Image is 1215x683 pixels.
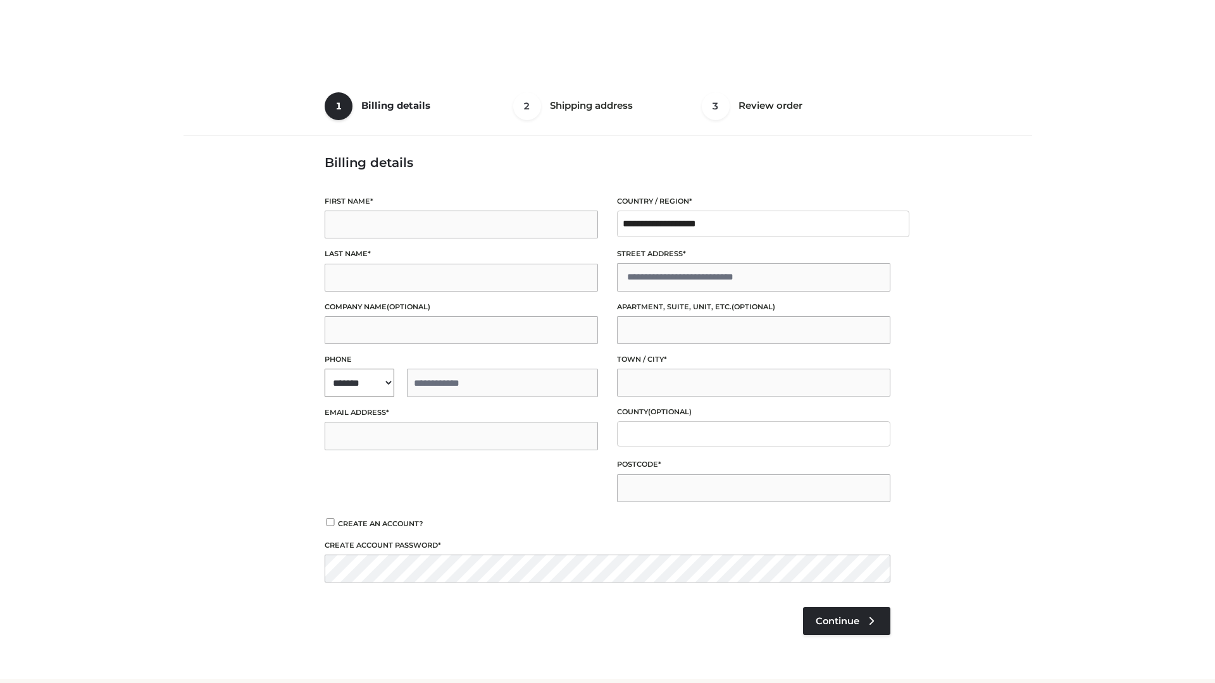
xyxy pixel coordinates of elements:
label: First name [325,195,598,207]
span: 2 [513,92,541,120]
span: 1 [325,92,352,120]
span: Shipping address [550,99,633,111]
h3: Billing details [325,155,890,170]
label: Company name [325,301,598,313]
span: Billing details [361,99,430,111]
label: Town / City [617,354,890,366]
label: Street address [617,248,890,260]
span: 3 [702,92,730,120]
span: (optional) [732,302,775,311]
a: Continue [803,607,890,635]
span: (optional) [387,302,430,311]
label: Last name [325,248,598,260]
label: Postcode [617,458,890,471]
label: Email address [325,407,598,419]
input: Create an account? [325,518,336,526]
span: (optional) [648,407,692,416]
span: Continue [816,615,859,627]
label: Apartment, suite, unit, etc. [617,301,890,313]
label: Phone [325,354,598,366]
label: Country / Region [617,195,890,207]
span: Create an account? [338,519,423,528]
label: Create account password [325,539,890,551]
span: Review order [738,99,802,111]
label: County [617,406,890,418]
